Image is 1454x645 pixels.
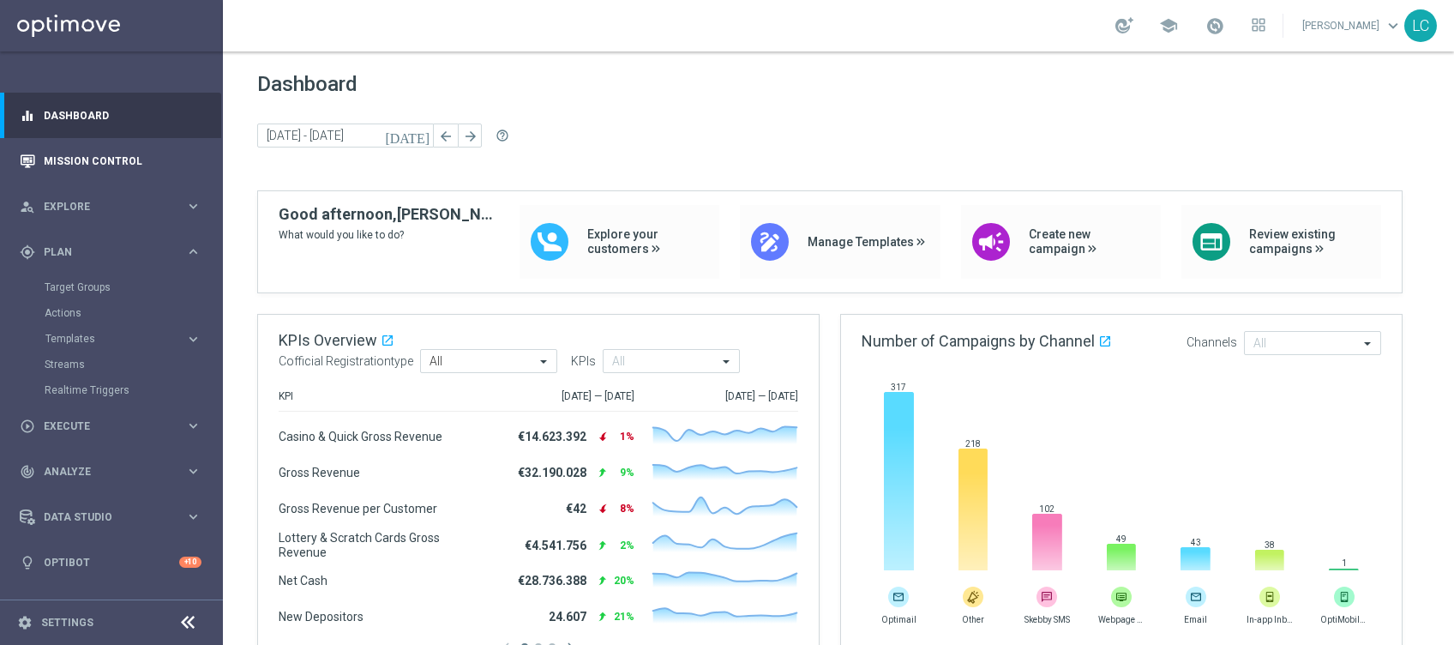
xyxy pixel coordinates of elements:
[20,108,35,124] i: equalizer
[185,331,201,347] i: keyboard_arrow_right
[44,93,201,138] a: Dashboard
[185,463,201,479] i: keyboard_arrow_right
[19,556,202,570] button: lightbulb Optibot +10
[44,512,185,522] span: Data Studio
[17,615,33,630] i: settings
[20,244,185,260] div: Plan
[45,306,178,320] a: Actions
[20,138,201,184] div: Mission Control
[1159,16,1178,35] span: school
[45,332,202,346] button: Templates keyboard_arrow_right
[20,555,35,570] i: lightbulb
[45,334,185,344] div: Templates
[20,509,185,525] div: Data Studio
[44,138,201,184] a: Mission Control
[44,247,185,257] span: Plan
[185,509,201,525] i: keyboard_arrow_right
[20,199,185,214] div: Explore
[19,510,202,524] button: Data Studio keyboard_arrow_right
[41,618,93,628] a: Settings
[185,198,201,214] i: keyboard_arrow_right
[179,557,201,568] div: +10
[185,418,201,434] i: keyboard_arrow_right
[45,300,221,326] div: Actions
[45,358,178,371] a: Streams
[20,540,201,585] div: Optibot
[44,467,185,477] span: Analyze
[1404,9,1437,42] div: LC
[45,280,178,294] a: Target Groups
[20,464,35,479] i: track_changes
[20,419,35,434] i: play_circle_outline
[20,464,185,479] div: Analyze
[185,244,201,260] i: keyboard_arrow_right
[45,274,221,300] div: Target Groups
[19,465,202,479] button: track_changes Analyze keyboard_arrow_right
[20,419,185,434] div: Execute
[45,383,178,397] a: Realtime Triggers
[1301,13,1404,39] a: [PERSON_NAME]keyboard_arrow_down
[19,109,202,123] button: equalizer Dashboard
[19,419,202,433] button: play_circle_outline Execute keyboard_arrow_right
[20,244,35,260] i: gps_fixed
[19,154,202,168] button: Mission Control
[20,199,35,214] i: person_search
[44,202,185,212] span: Explore
[44,540,179,585] a: Optibot
[45,352,221,377] div: Streams
[44,421,185,431] span: Execute
[19,200,202,214] button: person_search Explore keyboard_arrow_right
[45,326,221,352] div: Templates
[45,377,221,403] div: Realtime Triggers
[1384,16,1403,35] span: keyboard_arrow_down
[19,245,202,259] button: gps_fixed Plan keyboard_arrow_right
[20,93,201,138] div: Dashboard
[45,334,168,344] span: Templates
